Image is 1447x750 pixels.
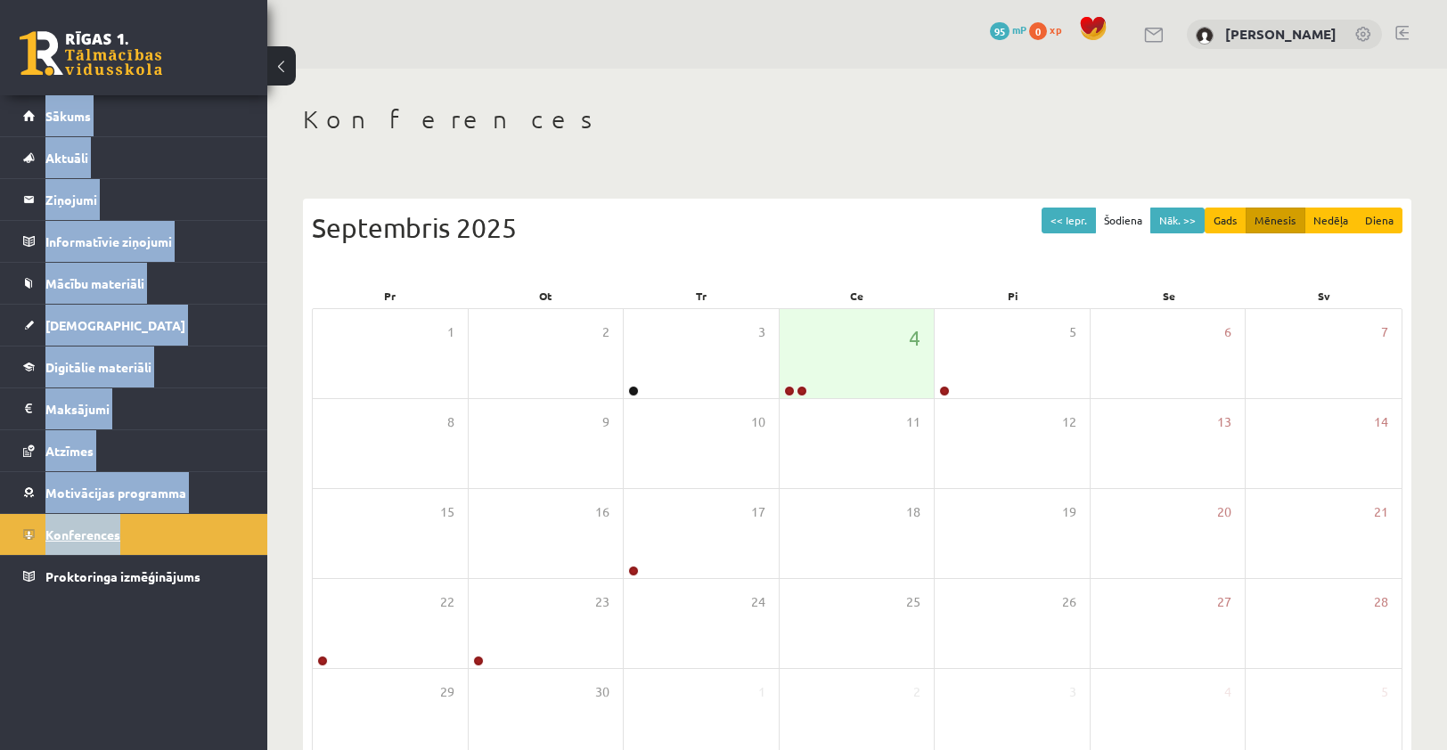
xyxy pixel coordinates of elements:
span: Konferences [45,526,120,542]
div: Sv [1247,283,1402,308]
img: Jūlija Volkova [1196,27,1214,45]
button: Nedēļa [1304,208,1357,233]
span: 16 [595,502,609,522]
div: Se [1091,283,1247,308]
span: 13 [1217,412,1231,432]
span: 14 [1374,412,1388,432]
span: 19 [1062,502,1076,522]
a: Maksājumi [23,388,245,429]
legend: Maksājumi [45,388,245,429]
h1: Konferences [303,104,1411,135]
span: 18 [906,502,920,522]
span: 6 [1224,322,1231,342]
span: 24 [751,592,765,612]
a: 0 xp [1029,22,1070,37]
div: Tr [624,283,780,308]
span: Aktuāli [45,150,88,166]
span: 4 [1224,682,1231,702]
span: 17 [751,502,765,522]
a: Ziņojumi [23,179,245,220]
span: 2 [602,322,609,342]
span: 9 [602,412,609,432]
a: Atzīmes [23,430,245,471]
a: Motivācijas programma [23,472,245,513]
span: 1 [447,322,454,342]
div: Ce [780,283,936,308]
span: 5 [1381,682,1388,702]
a: Konferences [23,514,245,555]
a: Proktoringa izmēģinājums [23,556,245,597]
span: 12 [1062,412,1076,432]
span: xp [1050,22,1061,37]
button: Mēnesis [1246,208,1305,233]
a: Mācību materiāli [23,263,245,304]
span: 27 [1217,592,1231,612]
span: 4 [909,322,920,353]
span: Sākums [45,108,91,124]
span: 28 [1374,592,1388,612]
span: 30 [595,682,609,702]
span: 22 [440,592,454,612]
legend: Informatīvie ziņojumi [45,221,245,262]
span: 0 [1029,22,1047,40]
span: 10 [751,412,765,432]
a: [PERSON_NAME] [1225,25,1337,43]
span: 8 [447,412,454,432]
button: Diena [1356,208,1402,233]
span: Motivācijas programma [45,485,186,501]
div: Ot [468,283,624,308]
span: 95 [990,22,1010,40]
span: Mācību materiāli [45,275,144,291]
a: Informatīvie ziņojumi [23,221,245,262]
span: 5 [1069,322,1076,342]
span: 3 [1069,682,1076,702]
span: 25 [906,592,920,612]
a: Digitālie materiāli [23,346,245,387]
span: 2 [913,682,920,702]
button: << Iepr. [1042,208,1096,233]
div: Pi [935,283,1091,308]
a: Rīgas 1. Tālmācības vidusskola [20,31,162,76]
span: 3 [758,322,765,342]
legend: Ziņojumi [45,179,245,220]
a: 95 mP [990,22,1026,37]
button: Nāk. >> [1150,208,1205,233]
span: Digitālie materiāli [45,359,151,375]
a: Aktuāli [23,137,245,178]
button: Šodiena [1095,208,1151,233]
span: [DEMOGRAPHIC_DATA] [45,317,185,333]
span: 26 [1062,592,1076,612]
span: 29 [440,682,454,702]
span: 23 [595,592,609,612]
button: Gads [1205,208,1247,233]
span: 1 [758,682,765,702]
span: 20 [1217,502,1231,522]
span: 11 [906,412,920,432]
a: [DEMOGRAPHIC_DATA] [23,305,245,346]
span: Proktoringa izmēģinājums [45,568,200,584]
span: 21 [1374,502,1388,522]
span: mP [1012,22,1026,37]
span: Atzīmes [45,443,94,459]
a: Sākums [23,95,245,136]
div: Pr [312,283,468,308]
div: Septembris 2025 [312,208,1402,248]
span: 7 [1381,322,1388,342]
span: 15 [440,502,454,522]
